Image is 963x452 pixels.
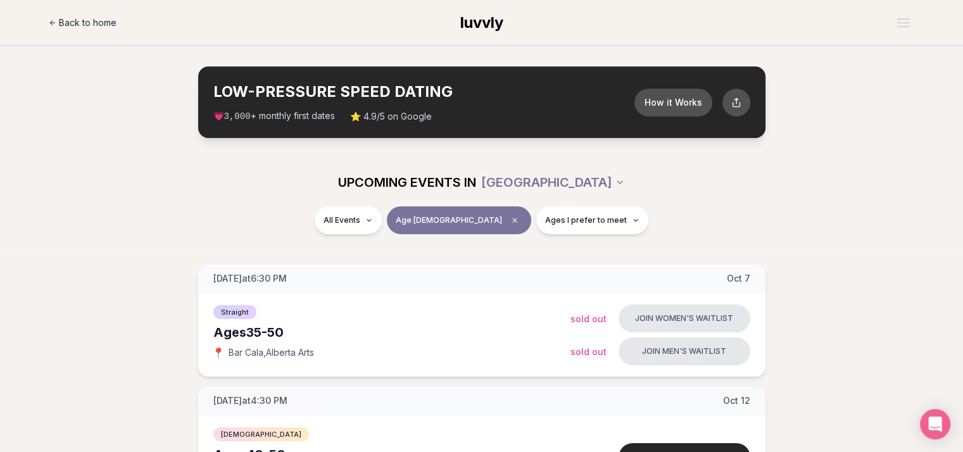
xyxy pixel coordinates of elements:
span: Sold Out [570,346,607,357]
span: 3,000 [224,111,251,122]
span: Clear age [507,213,522,228]
span: UPCOMING EVENTS IN [338,173,476,191]
span: ⭐ 4.9/5 on Google [350,110,432,123]
span: 💗 + monthly first dates [213,110,335,123]
a: luvvly [460,13,503,33]
span: [DEMOGRAPHIC_DATA] [213,427,309,441]
button: All Events [315,206,382,234]
span: Oct 12 [723,394,750,407]
span: luvvly [460,13,503,32]
span: Sold Out [570,313,607,324]
h2: LOW-PRESSURE SPEED DATING [213,82,634,102]
span: Age [DEMOGRAPHIC_DATA] [396,215,502,225]
button: Age [DEMOGRAPHIC_DATA]Clear age [387,206,531,234]
span: 📍 [213,348,223,358]
span: Oct 7 [727,272,750,285]
button: [GEOGRAPHIC_DATA] [481,168,625,196]
a: Back to home [49,10,116,35]
span: All Events [324,215,360,225]
button: How it Works [634,89,712,116]
span: [DATE] at 6:30 PM [213,272,287,285]
span: Bar Cala , Alberta Arts [229,346,314,359]
button: Ages I prefer to meet [536,206,648,234]
span: Straight [213,305,256,319]
div: Open Intercom Messenger [920,409,950,439]
span: [DATE] at 4:30 PM [213,394,287,407]
span: Ages I prefer to meet [545,215,627,225]
button: Open menu [892,13,915,32]
button: Join men's waitlist [619,337,750,365]
div: Ages 35-50 [213,323,570,341]
span: Back to home [59,16,116,29]
button: Join women's waitlist [619,304,750,332]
